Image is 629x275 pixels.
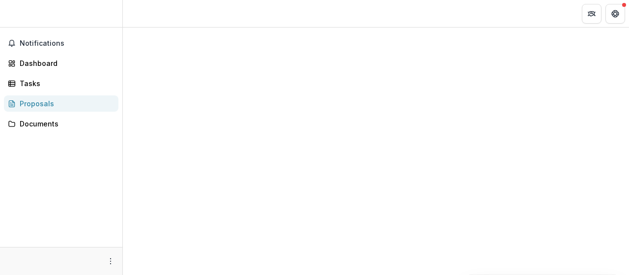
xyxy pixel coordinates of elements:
[20,58,111,68] div: Dashboard
[20,78,111,89] div: Tasks
[4,75,118,92] a: Tasks
[20,98,111,109] div: Proposals
[105,255,116,267] button: More
[20,39,114,48] span: Notifications
[4,35,118,51] button: Notifications
[4,55,118,71] a: Dashboard
[20,119,111,129] div: Documents
[605,4,625,24] button: Get Help
[582,4,601,24] button: Partners
[4,116,118,132] a: Documents
[4,95,118,112] a: Proposals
